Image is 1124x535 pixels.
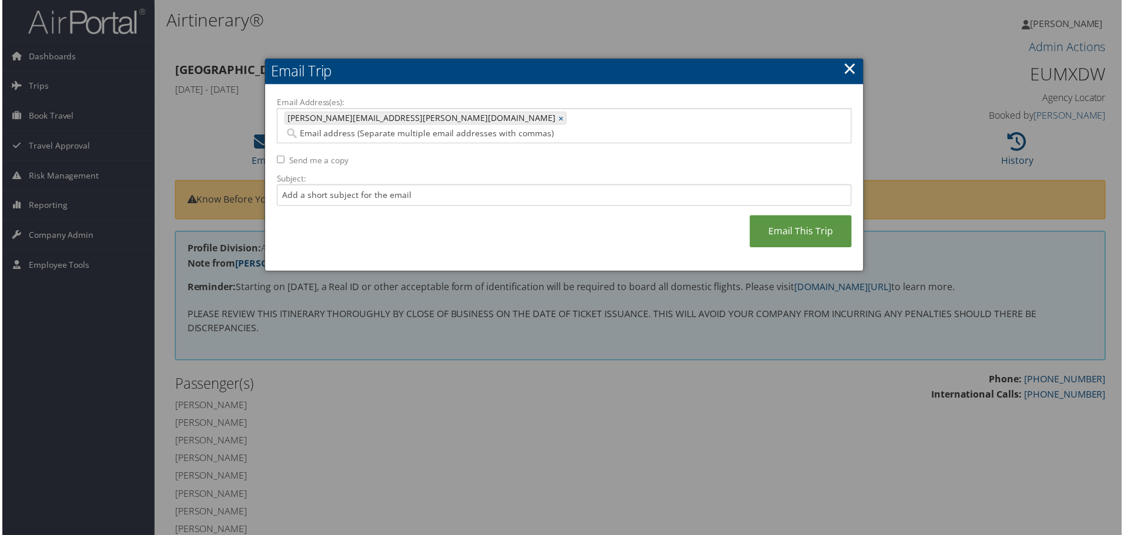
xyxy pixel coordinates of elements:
[276,185,853,207] input: Add a short subject for the email
[276,173,853,185] label: Subject:
[845,57,858,80] a: ×
[558,113,566,125] a: ×
[283,128,704,140] input: Email address (Separate multiple email addresses with commas)
[264,59,865,85] h2: Email Trip
[288,155,348,167] label: Send me a copy
[284,113,556,125] span: [PERSON_NAME][EMAIL_ADDRESS][PERSON_NAME][DOMAIN_NAME]
[751,216,853,248] a: Email This Trip
[276,97,853,109] label: Email Address(es):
